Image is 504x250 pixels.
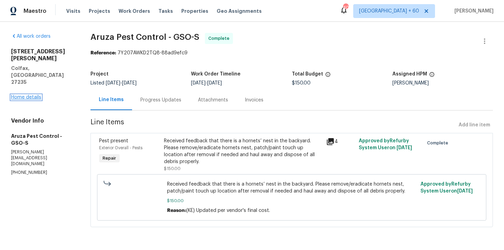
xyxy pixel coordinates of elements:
[100,155,119,162] span: Repair
[217,8,262,15] span: Geo Assignments
[11,65,74,86] h5: Colfax, [GEOGRAPHIC_DATA] 27235
[158,9,173,14] span: Tasks
[420,182,473,194] span: Approved by Refurby System User on
[122,81,137,86] span: [DATE]
[392,81,493,86] div: [PERSON_NAME]
[181,8,208,15] span: Properties
[325,72,331,81] span: The total cost of line items that have been proposed by Opendoor. This sum includes line items th...
[90,119,456,132] span: Line Items
[90,81,137,86] span: Listed
[167,208,186,213] span: Reason:
[24,8,46,15] span: Maestro
[343,4,348,11] div: 405
[90,51,116,55] b: Reference:
[191,72,241,77] h5: Work Order Timeline
[359,8,419,15] span: [GEOGRAPHIC_DATA] + 60
[397,145,412,150] span: [DATE]
[119,8,150,15] span: Work Orders
[198,97,228,104] div: Attachments
[292,81,311,86] span: $150.00
[191,81,222,86] span: -
[427,140,451,146] span: Complete
[186,208,270,213] span: (KE) Updated per vendor's final cost.
[164,137,322,165] div: Received feedback that there is a hornets’ nest in the backyard. Please remove/eradicate hornets ...
[208,35,232,42] span: Complete
[106,81,120,86] span: [DATE]
[11,170,74,176] p: [PHONE_NUMBER]
[90,50,493,56] div: 7Y207AWKD2TQ8-88ad9efc9
[292,72,323,77] h5: Total Budget
[66,8,80,15] span: Visits
[452,8,494,15] span: [PERSON_NAME]
[11,117,74,124] h4: Vendor Info
[140,97,181,104] div: Progress Updates
[11,95,41,100] a: Home details
[359,139,412,150] span: Approved by Refurby System User on
[167,197,416,204] span: $150.00
[11,149,74,167] p: [PERSON_NAME][EMAIL_ADDRESS][DOMAIN_NAME]
[99,146,142,150] span: Exterior Overall - Pests
[99,139,128,143] span: Pest present
[11,48,74,62] h2: [STREET_ADDRESS][PERSON_NAME]
[245,97,263,104] div: Invoices
[89,8,110,15] span: Projects
[429,72,435,81] span: The hpm assigned to this work order.
[90,72,108,77] h5: Project
[457,189,473,194] span: [DATE]
[11,133,74,146] h5: Aruza Pest Control - GSO-S
[167,181,416,195] span: Received feedback that there is a hornets’ nest in the backyard. Please remove/eradicate hornets ...
[326,137,355,146] div: 4
[106,81,137,86] span: -
[164,167,181,171] span: $150.00
[11,34,51,39] a: All work orders
[191,81,206,86] span: [DATE]
[99,96,124,103] div: Line Items
[207,81,222,86] span: [DATE]
[90,33,199,41] span: Aruza Pest Control - GSO-S
[392,72,427,77] h5: Assigned HPM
